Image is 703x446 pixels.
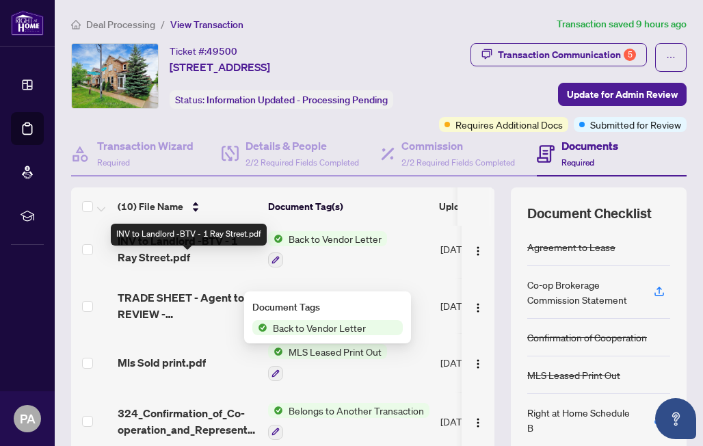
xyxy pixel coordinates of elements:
[473,358,483,369] img: Logo
[470,43,647,66] button: Transaction Communication5
[473,417,483,428] img: Logo
[434,187,527,226] th: Upload Date
[527,277,637,307] div: Co-op Brokerage Commission Statement
[118,405,257,438] span: 324_Confirmation_of_Co-operation_and_Representation_-_Tenant_Landlord_-_PropTx-[PERSON_NAME].pdf
[455,117,563,132] span: Requires Additional Docs
[467,352,489,373] button: Logo
[557,16,687,32] article: Transaction saved 9 hours ago
[655,398,696,439] button: Open asap
[527,367,620,382] div: MLS Leased Print Out
[97,157,130,168] span: Required
[11,10,44,36] img: logo
[401,137,515,154] h4: Commission
[207,45,237,57] span: 49500
[401,157,515,168] span: 2/2 Required Fields Completed
[207,94,388,106] span: Information Updated - Processing Pending
[252,300,403,315] div: Document Tags
[72,44,158,108] img: IMG-N12266257_1.jpg
[561,137,618,154] h4: Documents
[161,16,165,32] li: /
[561,157,594,168] span: Required
[473,302,483,313] img: Logo
[170,59,270,75] span: [STREET_ADDRESS]
[86,18,155,31] span: Deal Processing
[263,187,434,226] th: Document Tag(s)
[246,157,359,168] span: 2/2 Required Fields Completed
[467,238,489,260] button: Logo
[268,344,283,359] img: Status Icon
[473,246,483,257] img: Logo
[118,199,183,214] span: (10) File Name
[283,403,429,418] span: Belongs to Another Transaction
[435,278,528,333] td: [DATE]
[20,409,36,428] span: PA
[268,403,429,440] button: Status IconBelongs to Another Transaction
[527,239,615,254] div: Agreement to Lease
[170,18,243,31] span: View Transaction
[435,333,528,392] td: [DATE]
[118,354,206,371] span: Mls Sold print.pdf
[467,410,489,432] button: Logo
[170,43,237,59] div: Ticket #:
[118,289,257,322] span: TRADE SHEET - Agent to REVIEW - [STREET_ADDRESS]pdf
[624,49,636,61] div: 5
[268,231,283,246] img: Status Icon
[71,20,81,29] span: home
[666,53,676,62] span: ellipsis
[246,137,359,154] h4: Details & People
[498,44,636,66] div: Transaction Communication
[527,204,652,223] span: Document Checklist
[268,344,387,381] button: Status IconMLS Leased Print Out
[527,330,647,345] div: Confirmation of Cooperation
[170,90,393,109] div: Status:
[112,187,263,226] th: (10) File Name
[590,117,681,132] span: Submitted for Review
[283,344,387,359] span: MLS Leased Print Out
[435,220,528,279] td: [DATE]
[283,231,387,246] span: Back to Vendor Letter
[558,83,687,106] button: Update for Admin Review
[111,224,267,246] div: INV to Landlord -BTV - 1 Ray Street.pdf
[252,320,267,335] img: Status Icon
[268,231,387,268] button: Status IconBack to Vendor Letter
[567,83,678,105] span: Update for Admin Review
[268,403,283,418] img: Status Icon
[267,320,371,335] span: Back to Vendor Letter
[97,137,194,154] h4: Transaction Wizard
[467,295,489,317] button: Logo
[118,233,257,265] span: INV to Landlord -BTV - 1 Ray Street.pdf
[527,405,637,435] div: Right at Home Schedule B
[439,199,494,214] span: Upload Date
